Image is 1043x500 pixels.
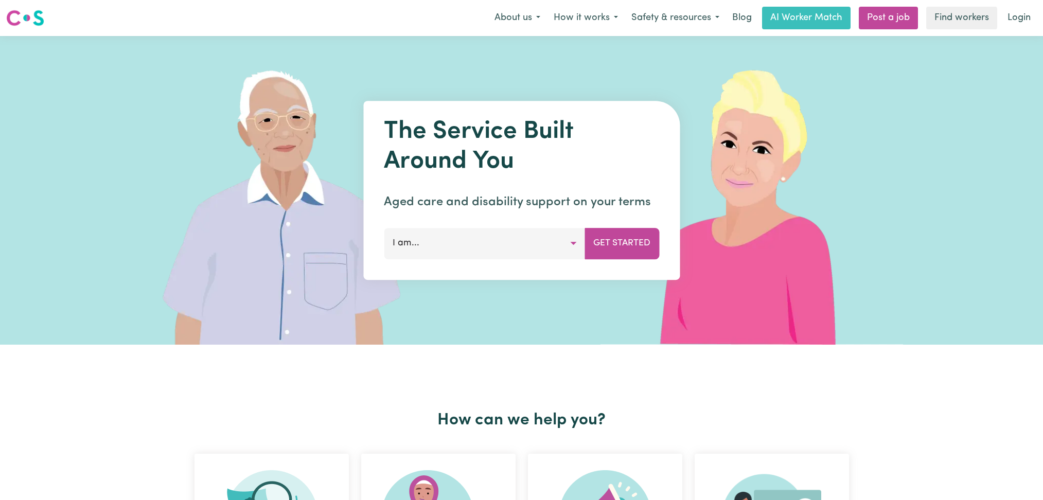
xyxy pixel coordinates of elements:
[859,7,918,29] a: Post a job
[6,9,44,27] img: Careseekers logo
[1001,7,1037,29] a: Login
[384,117,659,176] h1: The Service Built Around You
[926,7,997,29] a: Find workers
[188,410,855,430] h2: How can we help you?
[384,193,659,211] p: Aged care and disability support on your terms
[488,7,547,29] button: About us
[384,228,585,259] button: I am...
[547,7,625,29] button: How it works
[726,7,758,29] a: Blog
[762,7,851,29] a: AI Worker Match
[585,228,659,259] button: Get Started
[6,6,44,30] a: Careseekers logo
[625,7,726,29] button: Safety & resources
